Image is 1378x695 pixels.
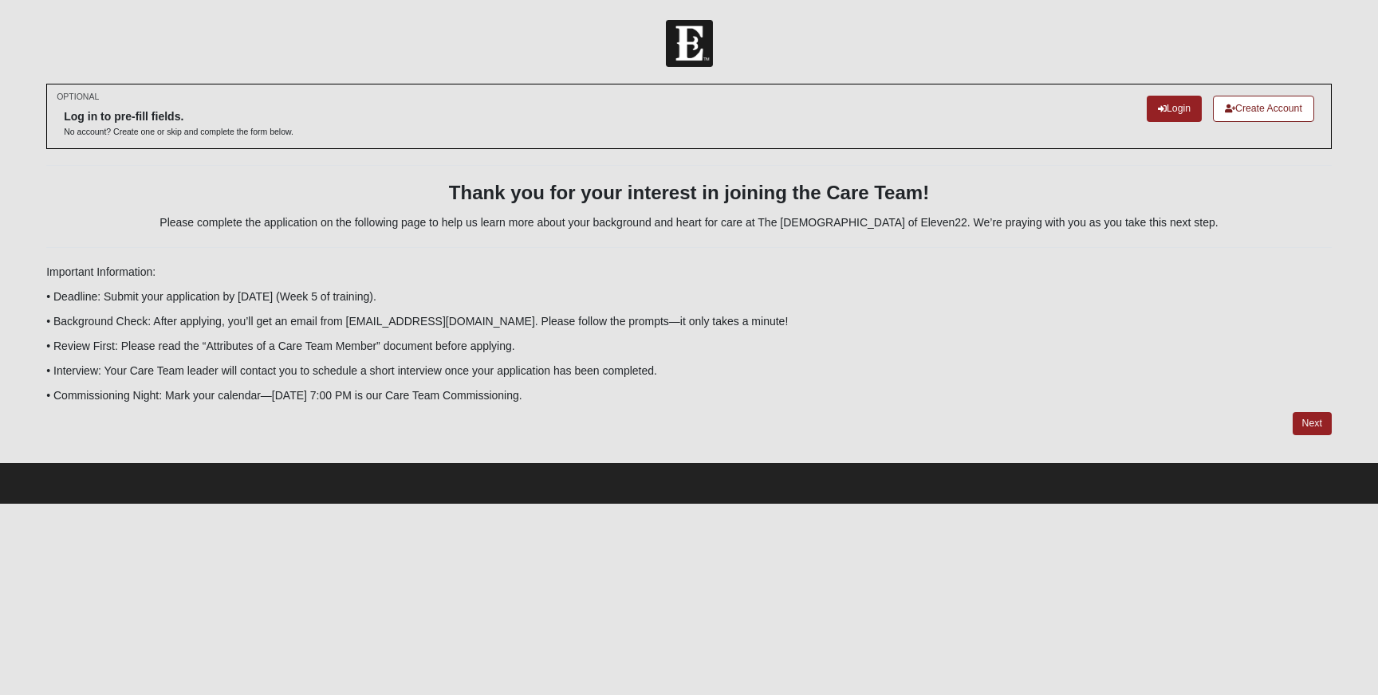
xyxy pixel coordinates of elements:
[46,214,1332,231] p: Please complete the application on the following page to help us learn more about your background...
[46,338,1332,355] p: • Review First: Please read the “Attributes of a Care Team Member” document before applying.
[57,91,99,103] small: OPTIONAL
[64,110,293,124] h6: Log in to pre-fill fields.
[46,313,1332,330] p: • Background Check: After applying, you’ll get an email from [EMAIL_ADDRESS][DOMAIN_NAME]. Please...
[1213,96,1314,122] a: Create Account
[46,363,1332,379] p: • Interview: Your Care Team leader will contact you to schedule a short interview once your appli...
[46,265,156,278] span: Important Information:
[46,289,1332,305] p: • Deadline: Submit your application by [DATE] (Week 5 of training).
[666,20,713,67] img: Church of Eleven22 Logo
[46,387,1332,404] p: • Commissioning Night: Mark your calendar—[DATE] 7:00 PM is our Care Team Commissioning.
[1293,412,1332,435] a: Next
[64,126,293,138] p: No account? Create one or skip and complete the form below.
[46,182,1332,205] h3: Thank you for your interest in joining the Care Team!
[1147,96,1202,122] a: Login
